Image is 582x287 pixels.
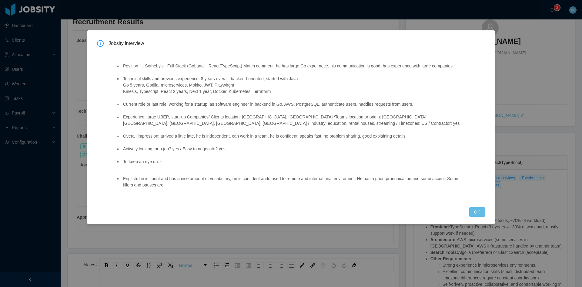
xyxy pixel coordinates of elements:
li: Position fit: Sotheby's - Full Stack (GoLang + React/TypeScript) Match comment: he has large Go e... [122,63,462,69]
button: OK [469,207,485,217]
i: icon: info-circle [97,40,104,47]
li: Overall impression: arrived a little late, he is independent, can work in a team, he is confident... [122,133,462,139]
span: Jobsity interview [109,40,485,47]
li: Current role or last role: working for a startup, as software engineer in backend in Go, AWS, Pos... [122,101,462,108]
li: Technical skills and previous experience: 8 years overall, backend-oriented, started with Java Go... [122,76,462,95]
li: English: he is fluent and has a nice amount of vocabulary, he is confident andd used to remote an... [122,176,462,188]
li: Experience: large UBER, start-up Companies/ Clients location: [GEOGRAPHIC_DATA], [GEOGRAPHIC_DATA... [122,114,462,127]
li: To keep an eye on: - [122,159,462,165]
li: Actively looking for a job? yes / Easy to negotiate? yes [122,146,462,152]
